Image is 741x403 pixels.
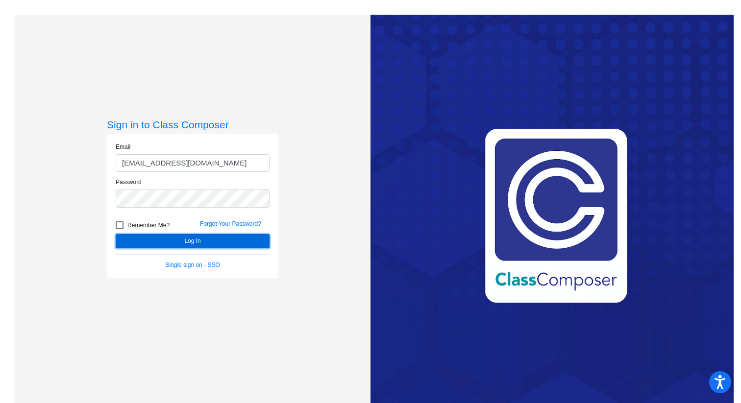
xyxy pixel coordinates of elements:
label: Email [116,142,130,151]
button: Log In [116,234,270,248]
span: Remember Me? [127,219,170,231]
h3: Sign in to Class Composer [107,119,278,131]
a: Single sign on - SSO [165,261,220,268]
label: Password [116,178,142,187]
a: Forgot Your Password? [200,220,261,227]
